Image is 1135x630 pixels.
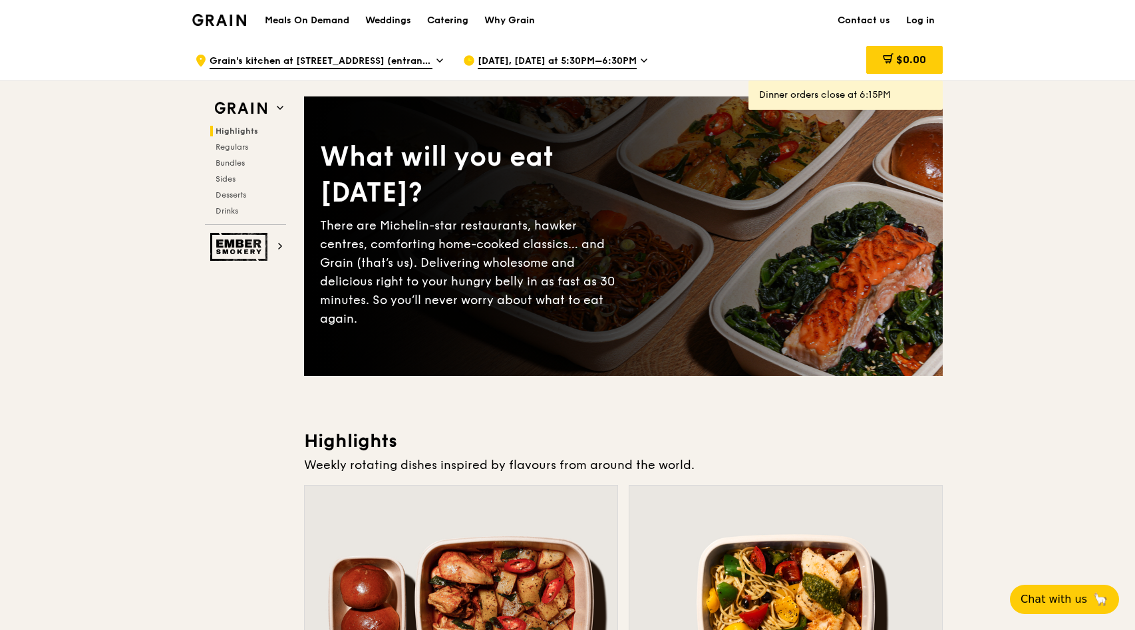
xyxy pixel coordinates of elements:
[216,158,245,168] span: Bundles
[419,1,476,41] a: Catering
[216,142,248,152] span: Regulars
[476,1,543,41] a: Why Grain
[365,1,411,41] div: Weddings
[216,126,258,136] span: Highlights
[1021,591,1087,607] span: Chat with us
[320,216,623,328] div: There are Michelin-star restaurants, hawker centres, comforting home-cooked classics… and Grain (...
[304,456,943,474] div: Weekly rotating dishes inspired by flavours from around the world.
[484,1,535,41] div: Why Grain
[216,190,246,200] span: Desserts
[304,429,943,453] h3: Highlights
[210,55,432,69] span: Grain's kitchen at [STREET_ADDRESS] (entrance along [PERSON_NAME][GEOGRAPHIC_DATA])
[1010,585,1119,614] button: Chat with us🦙
[265,14,349,27] h1: Meals On Demand
[478,55,637,69] span: [DATE], [DATE] at 5:30PM–6:30PM
[216,206,238,216] span: Drinks
[427,1,468,41] div: Catering
[357,1,419,41] a: Weddings
[320,139,623,211] div: What will you eat [DATE]?
[759,88,932,102] div: Dinner orders close at 6:15PM
[898,1,943,41] a: Log in
[216,174,236,184] span: Sides
[192,14,246,26] img: Grain
[210,96,271,120] img: Grain web logo
[210,233,271,261] img: Ember Smokery web logo
[896,53,926,66] span: $0.00
[1092,591,1108,607] span: 🦙
[830,1,898,41] a: Contact us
